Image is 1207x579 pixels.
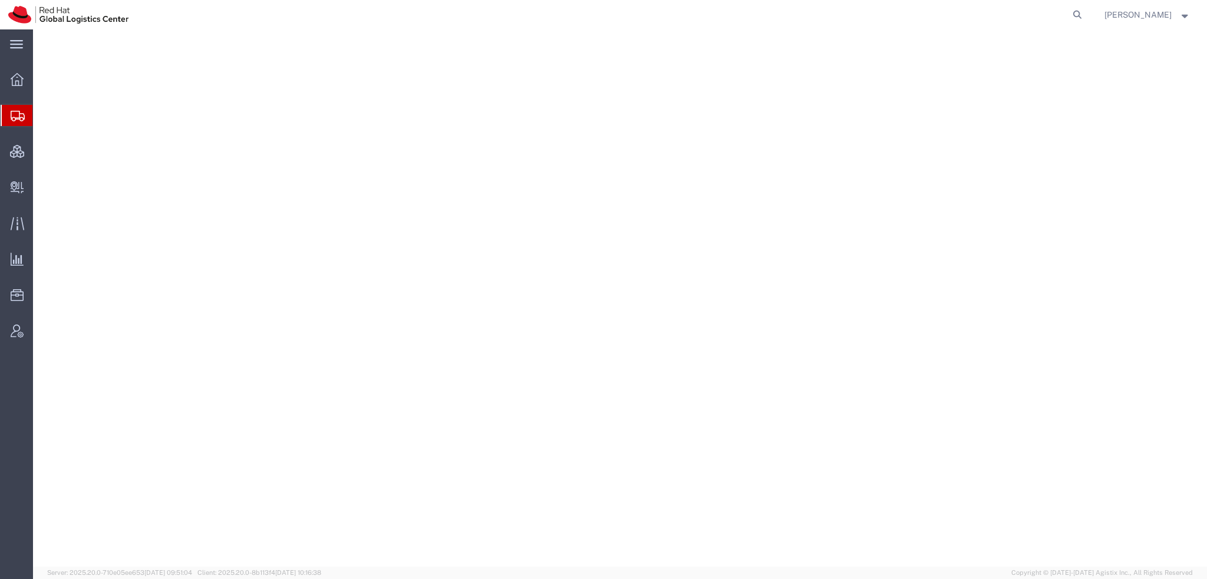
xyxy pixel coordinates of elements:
[1104,8,1172,21] span: Kirk Newcross
[1104,8,1191,22] button: [PERSON_NAME]
[144,569,192,576] span: [DATE] 09:51:04
[33,29,1207,567] iframe: FS Legacy Container
[275,569,321,576] span: [DATE] 10:16:38
[8,6,128,24] img: logo
[47,569,192,576] span: Server: 2025.20.0-710e05ee653
[197,569,321,576] span: Client: 2025.20.0-8b113f4
[1011,568,1193,578] span: Copyright © [DATE]-[DATE] Agistix Inc., All Rights Reserved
